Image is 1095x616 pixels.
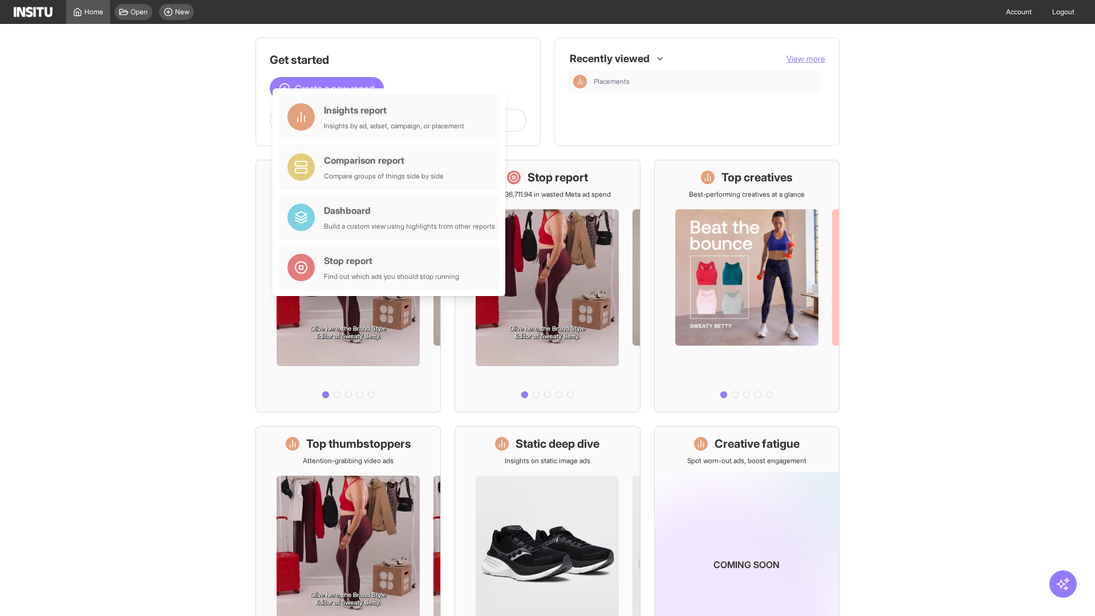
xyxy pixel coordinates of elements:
[528,169,588,185] h1: Stop report
[594,77,816,86] span: Placements
[324,272,459,281] div: Find out which ads you should stop running
[455,160,640,412] a: Stop reportSave £36,711.94 in wasted Meta ad spend
[303,456,394,465] p: Attention-grabbing video ads
[324,103,464,117] div: Insights report
[594,77,630,86] span: Placements
[573,75,587,88] div: Insights
[721,169,793,185] h1: Top creatives
[84,7,103,17] span: Home
[484,190,611,199] p: Save £36,711.94 in wasted Meta ad spend
[786,54,825,63] span: View more
[516,436,599,452] h1: Static deep dive
[654,160,839,412] a: Top creativesBest-performing creatives at a glance
[270,77,384,100] button: Create a new report
[786,53,825,64] button: View more
[324,172,444,181] div: Compare groups of things side by side
[324,153,444,167] div: Comparison report
[270,52,526,68] h1: Get started
[14,7,52,17] img: Logo
[295,82,375,95] span: Create a new report
[131,7,148,17] span: Open
[324,254,459,268] div: Stop report
[324,222,495,231] div: Build a custom view using highlights from other reports
[689,190,805,199] p: Best-performing creatives at a glance
[324,204,495,217] div: Dashboard
[505,456,590,465] p: Insights on static image ads
[324,121,464,131] div: Insights by ad, adset, campaign, or placement
[306,436,411,452] h1: Top thumbstoppers
[175,7,189,17] span: New
[255,160,441,412] a: What's live nowSee all active ads instantly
